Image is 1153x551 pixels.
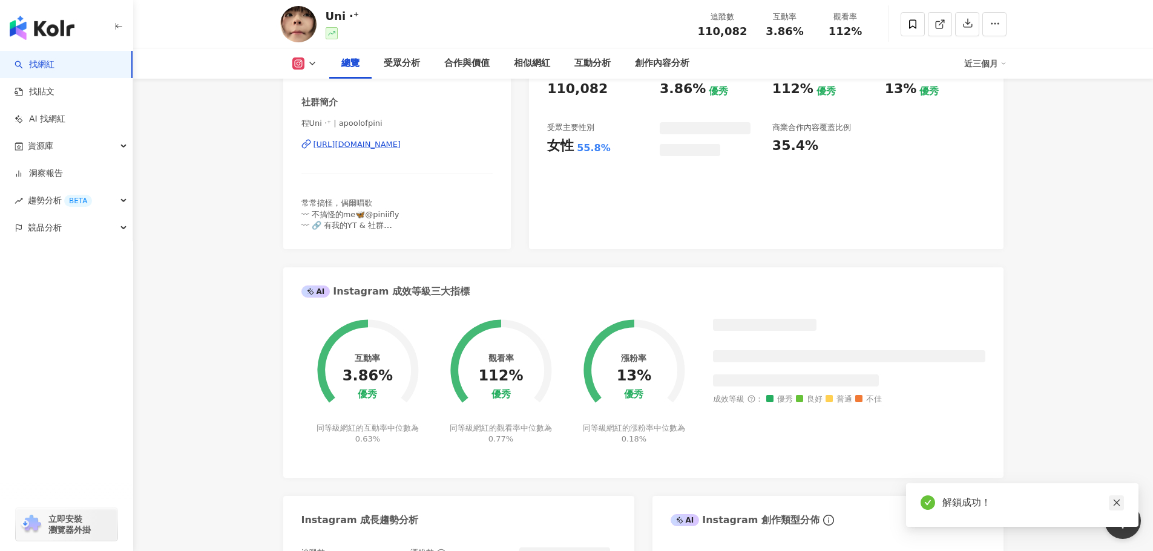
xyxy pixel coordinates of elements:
span: check-circle [921,495,935,510]
div: 同等級網紅的觀看率中位數為 [448,423,554,445]
div: 漲粉率 [621,353,646,363]
div: 13% [617,368,651,385]
span: 立即安裝 瀏覽器外掛 [48,514,91,535]
div: BETA [64,195,92,207]
img: chrome extension [19,515,43,534]
div: 觀看率 [488,353,514,363]
div: 互動率 [355,353,380,363]
span: 110,082 [698,25,747,37]
div: 近三個月 [964,54,1007,73]
span: close [1112,498,1121,507]
img: logo [10,16,74,40]
span: 不佳 [855,395,882,404]
span: 常常搞怪，偶爾唱歌 〰︎ 不搞怪的me🦋@piniifly 〰︎ 🔗 有我的YT & 社群 〰︎ 合作邀約請洽詢👇 📪 [EMAIL_ADDRESS][DOMAIN_NAME] ⠀⠀⠀⠀⠀⠀ ⠀... [301,198,451,284]
div: 110,082 [547,80,608,99]
div: 同等級網紅的互動率中位數為 [315,423,421,445]
div: 互動率 [762,11,808,23]
span: 良好 [796,395,823,404]
span: 0.18% [622,434,646,443]
div: 55.8% [577,142,611,155]
div: 同等級網紅的漲粉率中位數為 [581,423,687,445]
span: 0.77% [488,434,513,443]
span: rise [15,197,23,205]
a: chrome extension立即安裝 瀏覽器外掛 [16,508,117,541]
div: 受眾主要性別 [547,122,594,133]
div: 女性 [547,137,574,155]
div: 受眾分析 [384,56,420,71]
div: Instagram 創作類型分佈 [671,514,820,527]
div: 3.86% [343,368,393,385]
div: 112% [772,80,813,99]
div: 優秀 [491,389,511,400]
span: info-circle [821,513,836,527]
div: 商業合作內容覆蓋比例 [772,122,851,133]
span: 112% [829,25,862,37]
div: 創作內容分析 [635,56,689,71]
span: 競品分析 [28,214,62,241]
div: 112% [478,368,523,385]
div: Instagram 成長趨勢分析 [301,514,419,527]
div: 優秀 [816,85,836,98]
div: 成效等級 ： [713,395,985,404]
div: 優秀 [358,389,377,400]
div: 合作與價值 [444,56,490,71]
span: 0.63% [355,434,380,443]
a: search找網紅 [15,59,54,71]
img: KOL Avatar [280,6,317,42]
a: [URL][DOMAIN_NAME] [301,139,493,150]
div: 總覽 [341,56,360,71]
div: AI [671,514,700,526]
span: 資源庫 [28,132,53,160]
span: 優秀 [766,395,793,404]
div: Instagram 成效等級三大指標 [301,285,470,298]
div: 追蹤數 [698,11,747,23]
div: [URL][DOMAIN_NAME] [314,139,401,150]
a: 找貼文 [15,86,54,98]
div: 3.86% [660,80,706,99]
div: 優秀 [919,85,939,98]
div: 相似網紅 [514,56,550,71]
div: 社群簡介 [301,96,338,109]
div: 解鎖成功！ [942,495,1124,510]
a: 洞察報告 [15,168,63,180]
span: 普通 [826,395,852,404]
div: 觀看率 [823,11,869,23]
div: 優秀 [624,389,643,400]
a: AI 找網紅 [15,113,65,125]
div: 優秀 [709,85,728,98]
div: 互動分析 [574,56,611,71]
div: 35.4% [772,137,818,155]
div: 13% [885,80,917,99]
span: 3.86% [766,25,803,37]
div: Uni ‧⁺ [326,8,360,24]
span: 趨勢分析 [28,187,92,214]
span: 程Uni ‧⁺ | apoolofpini [301,118,493,129]
div: AI [301,285,330,298]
